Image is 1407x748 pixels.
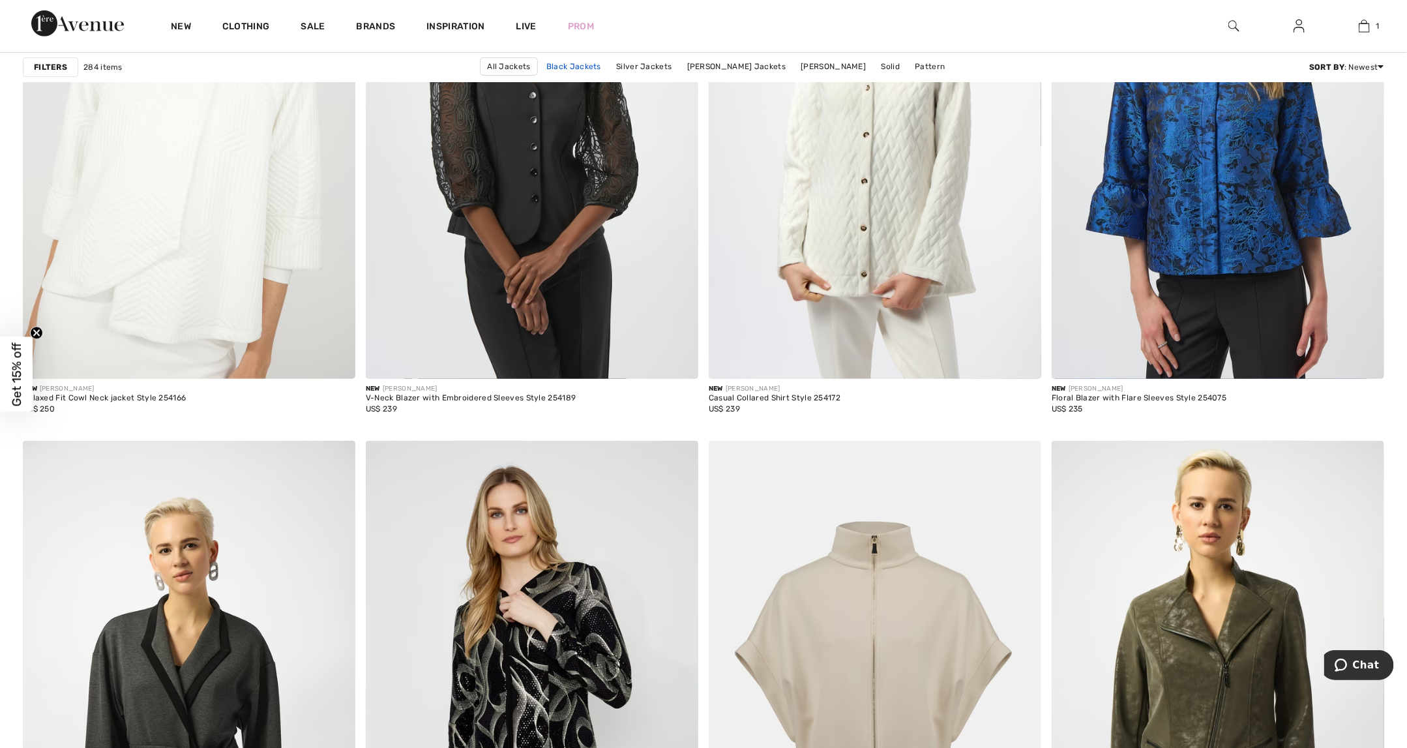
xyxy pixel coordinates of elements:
[23,404,55,413] span: US$ 250
[9,342,24,406] span: Get 15% off
[23,394,186,403] div: Relaxed Fit Cowl Neck jacket Style 254166
[366,385,380,393] span: New
[1052,394,1227,403] div: Floral Blazer with Flare Sleeves Style 254075
[1052,385,1066,393] span: New
[709,385,723,393] span: New
[83,61,123,73] span: 284 items
[1376,20,1380,32] span: 1
[709,394,840,403] div: Casual Collared Shirt Style 254172
[1324,650,1394,683] iframe: Opens a widget where you can chat to one of our agents
[681,58,792,75] a: [PERSON_NAME] Jackets
[1294,18,1305,34] img: My Info
[171,21,191,35] a: New
[1052,384,1227,394] div: [PERSON_NAME]
[794,58,872,75] a: [PERSON_NAME]
[30,326,43,339] button: Close teaser
[875,58,907,75] a: Solid
[1332,18,1396,34] a: 1
[1052,404,1083,413] span: US$ 235
[31,10,124,37] img: 1ère Avenue
[426,21,484,35] span: Inspiration
[1359,18,1370,34] img: My Bag
[23,385,37,393] span: New
[34,61,67,73] strong: Filters
[366,384,576,394] div: [PERSON_NAME]
[516,20,537,33] a: Live
[908,58,951,75] a: Pattern
[1309,63,1344,72] strong: Sort By
[23,384,186,394] div: [PERSON_NAME]
[357,21,396,35] a: Brands
[366,394,576,403] div: V-Neck Blazer with Embroidered Sleeves Style 254189
[709,404,740,413] span: US$ 239
[366,404,397,413] span: US$ 239
[480,57,537,76] a: All Jackets
[709,384,840,394] div: [PERSON_NAME]
[1228,18,1239,34] img: search the website
[540,58,608,75] a: Black Jackets
[222,21,269,35] a: Clothing
[610,58,678,75] a: Silver Jackets
[1309,61,1384,73] div: : Newest
[568,20,594,33] a: Prom
[1283,18,1315,35] a: Sign In
[301,21,325,35] a: Sale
